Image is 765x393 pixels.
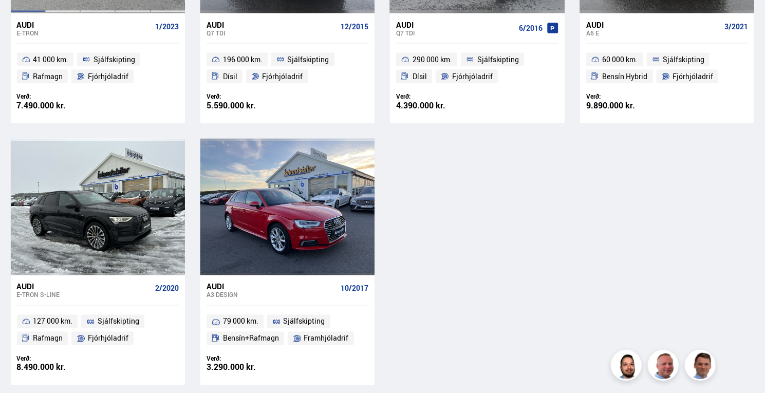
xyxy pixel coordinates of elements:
div: e-tron [17,29,151,36]
span: 60 000 km. [603,53,638,66]
a: Audi A3 DESIGN 10/2017 79 000 km. Sjálfskipting Bensín+Rafmagn Framhjóladrif Verð: 3.290.000 kr. [200,275,375,385]
span: Fjórhjóladrif [88,70,128,83]
span: Bensín+Rafmagn [223,332,279,345]
span: Fjórhjóladrif [673,70,713,83]
a: Audi Q7 TDI 6/2016 290 000 km. Sjálfskipting Dísil Fjórhjóladrif Verð: 4.390.000 kr. [390,13,564,123]
div: A3 DESIGN [207,291,337,298]
span: Fjórhjóladrif [452,70,493,83]
div: 9.890.000 kr. [586,101,667,110]
span: 2/2020 [155,285,179,293]
span: Sjálfskipting [98,315,139,328]
a: Audi A6 E 3/2021 60 000 km. Sjálfskipting Bensín Hybrid Fjórhjóladrif Verð: 9.890.000 kr. [580,13,754,123]
div: 5.590.000 kr. [207,101,288,110]
div: Verð: [17,355,98,363]
span: Fjórhjóladrif [88,332,128,345]
div: 7.490.000 kr. [17,101,98,110]
div: Audi [586,20,720,29]
span: 290 000 km. [413,53,452,66]
div: Q7 TDI [207,29,337,36]
span: Dísil [223,70,237,83]
span: Sjálfskipting [284,315,325,328]
span: Rafmagn [33,332,63,345]
div: Audi [17,282,151,291]
span: 127 000 km. [33,315,72,328]
div: 8.490.000 kr. [17,363,98,372]
div: Verð: [207,355,288,363]
div: e-tron S-LINE [17,291,151,298]
div: Verð: [586,92,667,100]
div: Verð: [396,92,477,100]
span: 10/2017 [341,285,368,293]
div: Q7 TDI [396,29,514,36]
div: Verð: [207,92,288,100]
button: Open LiveChat chat widget [8,4,39,35]
span: Sjálfskipting [94,53,135,66]
span: Fjórhjóladrif [263,70,303,83]
span: 6/2016 [519,24,543,32]
span: Framhjóladrif [304,332,349,345]
img: nhp88E3Fdnt1Opn2.png [612,351,643,382]
span: Sjálfskipting [663,53,704,66]
span: Dísil [413,70,427,83]
span: Sjálfskipting [288,53,329,66]
div: Audi [396,20,514,29]
span: 3/2021 [724,23,748,31]
a: Audi Q7 TDI 12/2015 196 000 km. Sjálfskipting Dísil Fjórhjóladrif Verð: 5.590.000 kr. [200,13,375,123]
div: Audi [207,282,337,291]
span: 79 000 km. [223,315,258,328]
a: Audi e-tron 1/2023 41 000 km. Sjálfskipting Rafmagn Fjórhjóladrif Verð: 7.490.000 kr. [11,13,185,123]
span: 1/2023 [155,23,179,31]
span: 12/2015 [341,23,368,31]
div: 3.290.000 kr. [207,363,288,372]
span: Bensín Hybrid [603,70,648,83]
span: Rafmagn [33,70,63,83]
div: A6 E [586,29,720,36]
div: Audi [207,20,337,29]
span: Sjálfskipting [477,53,519,66]
span: 41 000 km. [33,53,68,66]
a: Audi e-tron S-LINE 2/2020 127 000 km. Sjálfskipting Rafmagn Fjórhjóladrif Verð: 8.490.000 kr. [11,275,185,385]
div: Verð: [17,92,98,100]
div: 4.390.000 kr. [396,101,477,110]
div: Audi [17,20,151,29]
img: siFngHWaQ9KaOqBr.png [649,351,680,382]
span: 196 000 km. [223,53,263,66]
img: FbJEzSuNWCJXmdc-.webp [686,351,717,382]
